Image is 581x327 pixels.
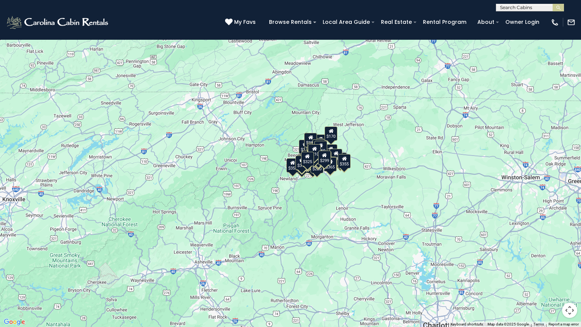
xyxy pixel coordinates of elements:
span: My Favs [234,18,256,26]
a: Owner Login [502,16,543,28]
a: Real Estate [377,16,416,28]
a: About [474,16,498,28]
a: Rental Program [419,16,470,28]
a: Local Area Guide [319,16,374,28]
img: mail-regular-white.png [567,18,575,26]
img: White-1-2.png [6,15,110,30]
a: My Favs [225,18,258,26]
a: Browse Rentals [265,16,315,28]
img: phone-regular-white.png [551,18,559,26]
